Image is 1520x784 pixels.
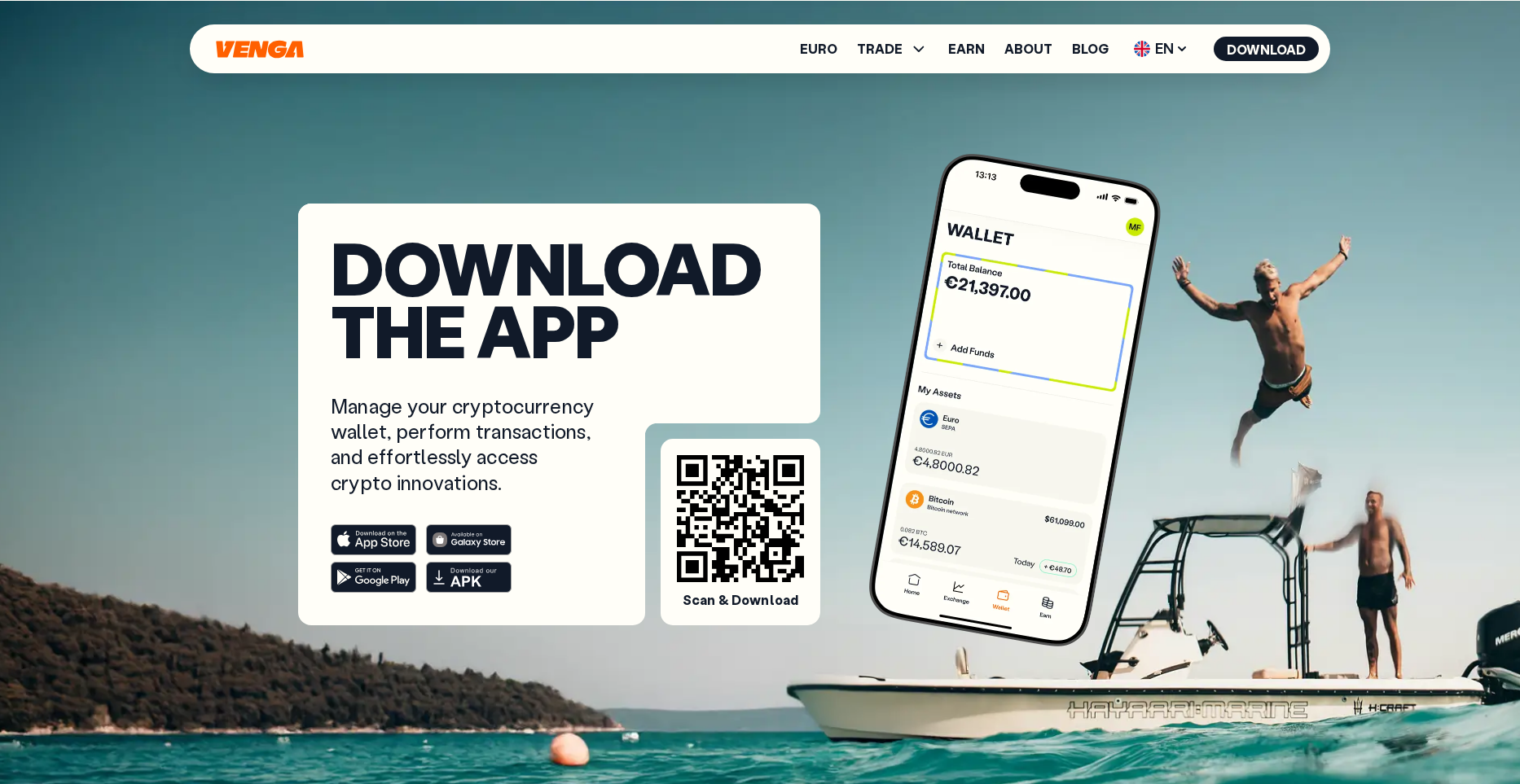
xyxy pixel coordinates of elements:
a: About [1004,42,1052,55]
p: Manage your cryptocurrency wallet, perform transactions, and effortlessly access crypto innovations. [331,393,598,495]
span: TRADE [857,42,903,55]
button: Download [1214,37,1319,61]
span: TRADE [857,39,929,59]
span: Scan & Download [683,592,798,609]
a: Euro [800,42,837,55]
h1: Download the app [331,236,788,361]
img: flag-uk [1134,41,1150,57]
img: phone [863,148,1166,652]
a: Earn [948,42,985,55]
svg: Home [214,40,305,59]
span: EN [1128,36,1194,62]
a: Blog [1072,42,1109,55]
